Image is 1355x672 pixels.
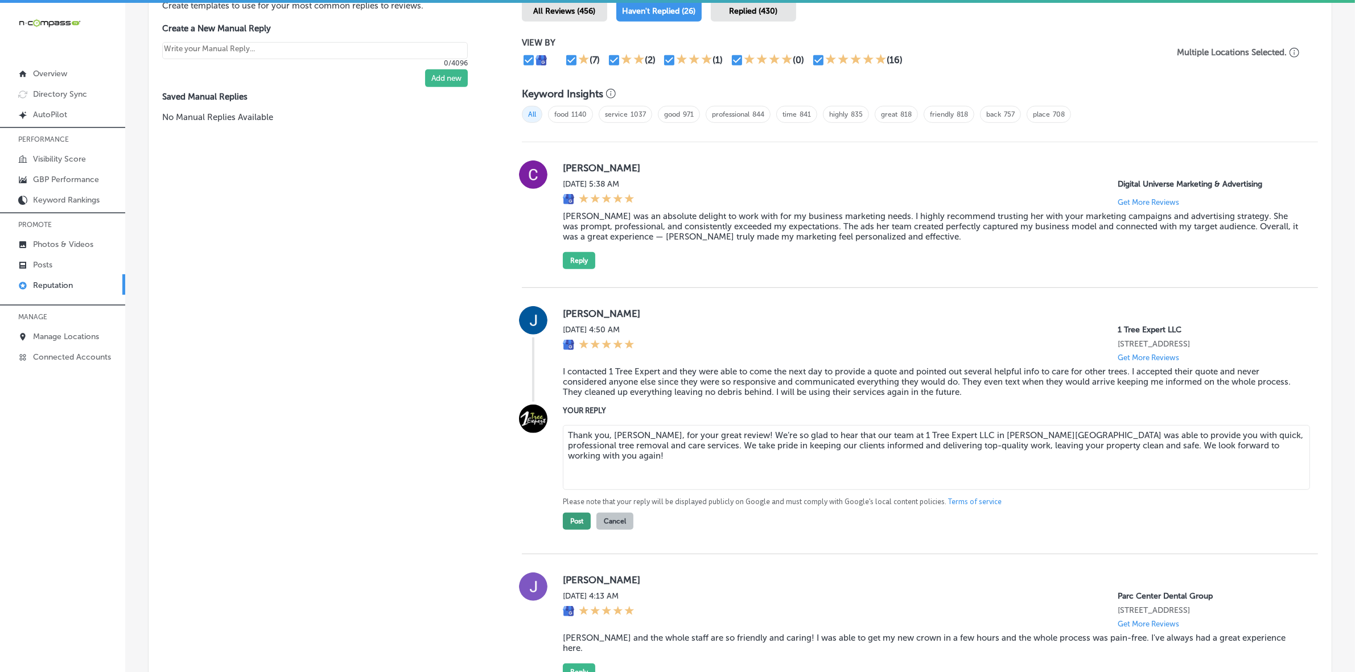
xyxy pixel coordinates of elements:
[1118,198,1179,207] p: Get More Reviews
[712,110,749,118] a: professional
[33,332,99,341] p: Manage Locations
[563,162,1300,174] label: [PERSON_NAME]
[563,366,1300,397] blockquote: I contacted 1 Tree Expert and they were able to come the next day to provide a quote and pointed ...
[930,110,954,118] a: friendly
[33,281,73,290] p: Reputation
[825,53,887,67] div: 5 Stars
[33,110,67,119] p: AutoPilot
[563,406,1300,415] label: YOUR REPLY
[782,110,797,118] a: time
[33,260,52,270] p: Posts
[522,38,1159,48] p: VIEW BY
[1118,353,1179,362] p: Get More Reviews
[1118,339,1300,349] p: 230 Bahama Drive
[162,23,468,34] label: Create a New Manual Reply
[948,497,1002,507] a: Terms of service
[881,110,897,118] a: great
[563,574,1300,586] label: [PERSON_NAME]
[162,92,485,102] label: Saved Manual Replies
[664,110,680,118] a: good
[563,591,635,601] label: [DATE] 4:13 AM
[1118,179,1300,189] p: Digital Universe Marketing & Advertising
[563,179,635,189] label: [DATE] 5:38 AM
[162,111,485,123] p: No Manual Replies Available
[33,175,99,184] p: GBP Performance
[563,211,1300,242] blockquote: [PERSON_NAME] was an absolute delight to work with for my business marketing needs. I highly reco...
[957,110,968,118] a: 818
[683,110,694,118] a: 971
[425,69,468,87] button: Add new
[712,55,723,65] div: (1)
[752,110,764,118] a: 844
[578,53,590,67] div: 1 Star
[1004,110,1015,118] a: 757
[622,6,695,16] span: Haven't Replied (26)
[18,18,81,28] img: 660ab0bf-5cc7-4cb8-ba1c-48b5ae0f18e60NCTV_CLogo_TV_Black_-500x88.png
[563,633,1300,653] blockquote: [PERSON_NAME] and the whole staff are so friendly and caring! I was able to get my new crown in a...
[605,110,628,118] a: service
[33,154,86,164] p: Visibility Score
[1118,605,1300,615] p: 77564 Country Club Drive #350
[33,352,111,362] p: Connected Accounts
[563,497,1300,507] p: Please note that your reply will be displayed publicly on Google and must comply with Google's lo...
[1177,47,1287,57] p: Multiple Locations Selected.
[900,110,912,118] a: 818
[829,110,848,118] a: highly
[1118,620,1179,628] p: Get More Reviews
[571,110,587,118] a: 1140
[744,53,793,67] div: 4 Stars
[563,325,635,335] label: [DATE] 4:50 AM
[563,308,1300,319] label: [PERSON_NAME]
[519,405,547,433] img: Image
[579,193,635,206] div: 5 Stars
[563,425,1310,490] textarea: Thank you, [PERSON_NAME], for your great review! We’re so glad to hear that our team at 1 Tree Ex...
[533,6,595,16] span: All Reviews (456)
[1118,591,1300,601] p: Parc Center Dental Group
[676,53,712,67] div: 3 Stars
[33,240,93,249] p: Photos & Videos
[563,513,591,530] button: Post
[1053,110,1065,118] a: 708
[729,6,777,16] span: Replied (430)
[986,110,1001,118] a: back
[33,89,87,99] p: Directory Sync
[33,69,67,79] p: Overview
[1118,325,1300,335] p: 1 Tree Expert LLC
[579,339,635,352] div: 5 Stars
[162,59,468,67] p: 0/4096
[162,42,468,59] textarea: Create your Quick Reply
[1033,110,1050,118] a: place
[621,53,645,67] div: 2 Stars
[563,252,595,269] button: Reply
[887,55,903,65] div: (16)
[851,110,863,118] a: 835
[793,55,804,65] div: (0)
[33,195,100,205] p: Keyword Rankings
[579,605,635,618] div: 5 Stars
[631,110,646,118] a: 1037
[596,513,633,530] button: Cancel
[522,106,542,123] span: All
[522,88,603,100] h3: Keyword Insights
[645,55,656,65] div: (2)
[554,110,569,118] a: food
[800,110,811,118] a: 841
[590,55,600,65] div: (7)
